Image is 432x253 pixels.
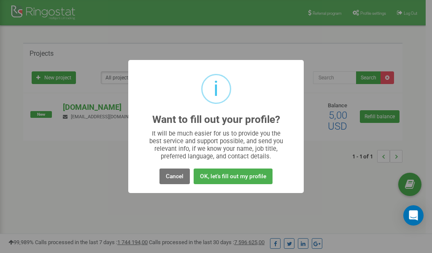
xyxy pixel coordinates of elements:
[145,130,287,160] div: It will be much easier for us to provide you the best service and support possible, and send you ...
[152,114,280,125] h2: Want to fill out your profile?
[403,205,424,226] div: Open Intercom Messenger
[213,75,219,103] div: i
[194,169,273,184] button: OK, let's fill out my profile
[159,169,190,184] button: Cancel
